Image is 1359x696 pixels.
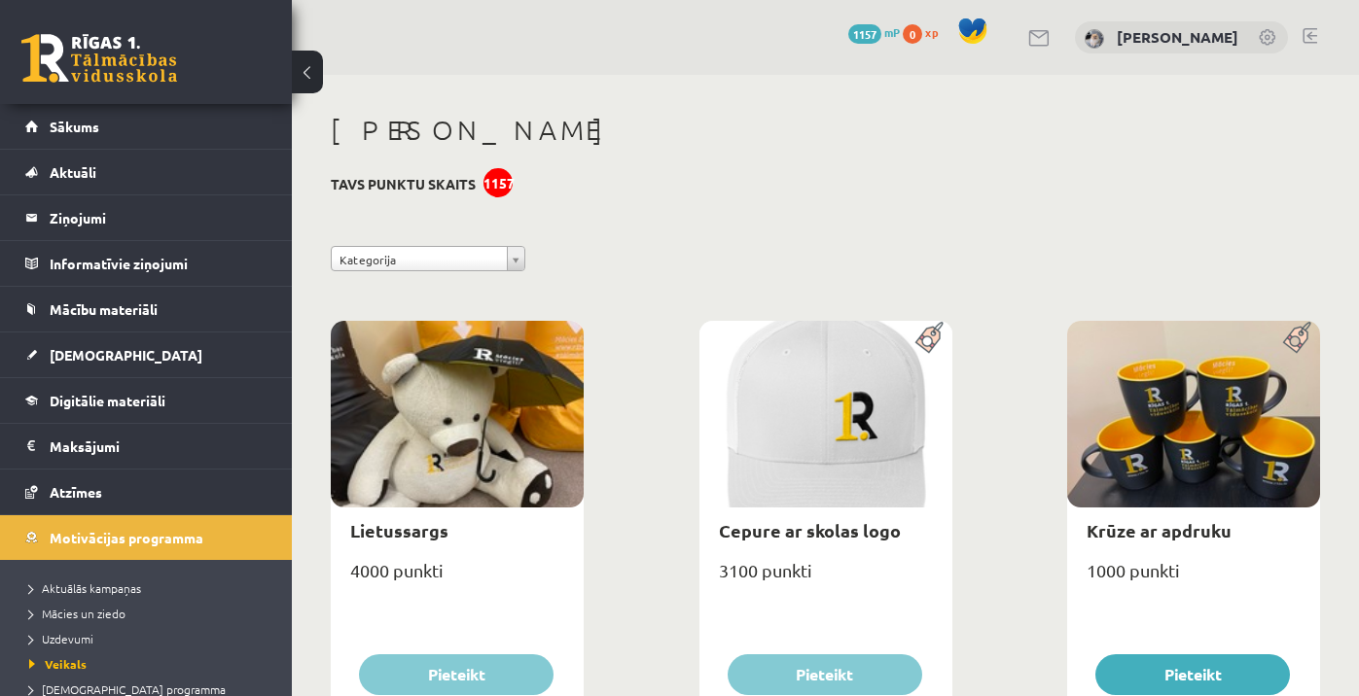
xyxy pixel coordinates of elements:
[50,529,203,546] span: Motivācijas programma
[50,392,165,409] span: Digitālie materiāli
[1087,519,1232,541] a: Krūze ar apdruku
[21,34,177,83] a: Rīgas 1. Tālmācības vidusskola
[903,24,948,40] a: 0 xp
[1117,27,1238,47] a: [PERSON_NAME]
[331,554,584,603] div: 4000 punkti
[50,346,202,364] span: [DEMOGRAPHIC_DATA]
[25,378,268,423] a: Digitālie materiāli
[719,519,901,541] a: Cepure ar skolas logo
[728,654,922,695] button: Pieteikt
[50,118,99,135] span: Sākums
[50,424,268,469] legend: Maksājumi
[50,241,268,286] legend: Informatīvie ziņojumi
[884,24,900,40] span: mP
[25,241,268,286] a: Informatīvie ziņojumi
[925,24,938,40] span: xp
[903,24,922,44] span: 0
[25,515,268,560] a: Motivācijas programma
[50,300,158,318] span: Mācību materiāli
[483,168,513,197] div: 1157
[29,580,141,596] span: Aktuālās kampaņas
[359,654,554,695] button: Pieteikt
[25,150,268,194] a: Aktuāli
[909,321,952,354] img: Populāra prece
[1067,554,1320,603] div: 1000 punkti
[1085,29,1104,49] img: Emīlija Kajaka
[50,163,96,181] span: Aktuāli
[25,332,268,377] a: [DEMOGRAPHIC_DATA]
[25,424,268,469] a: Maksājumi
[331,176,476,192] h3: Tavs punktu skaits
[1276,321,1320,354] img: Populāra prece
[848,24,900,40] a: 1157 mP
[25,104,268,149] a: Sākums
[29,606,125,621] span: Mācies un ziedo
[29,579,272,597] a: Aktuālās kampaņas
[29,655,272,673] a: Veikals
[25,195,268,240] a: Ziņojumi
[50,195,268,240] legend: Ziņojumi
[25,287,268,331] a: Mācību materiāli
[29,630,272,647] a: Uzdevumi
[1095,654,1290,695] button: Pieteikt
[331,114,1320,147] h1: [PERSON_NAME]
[848,24,881,44] span: 1157
[350,519,448,541] a: Lietussargs
[25,470,268,514] a: Atzīmes
[340,247,499,272] span: Kategorija
[50,483,102,501] span: Atzīmes
[699,554,952,603] div: 3100 punkti
[29,656,87,672] span: Veikals
[29,605,272,622] a: Mācies un ziedo
[29,631,93,646] span: Uzdevumi
[331,246,525,271] a: Kategorija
